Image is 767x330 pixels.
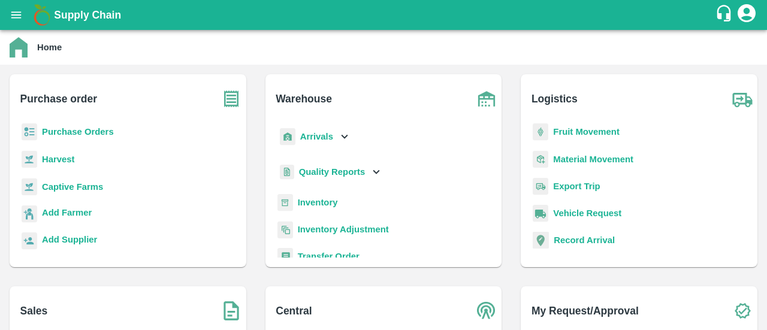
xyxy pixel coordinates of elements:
img: reciept [22,123,37,141]
a: Export Trip [553,181,600,191]
a: Purchase Orders [42,127,114,137]
b: Purchase order [20,90,97,107]
a: Vehicle Request [553,208,621,218]
img: whTransfer [277,248,293,265]
b: Supply Chain [54,9,121,21]
img: farmer [22,205,37,223]
b: Quality Reports [299,167,366,177]
b: Add Supplier [42,235,97,244]
img: whArrival [280,128,295,146]
img: material [533,150,548,168]
div: Arrivals [277,123,352,150]
b: My Request/Approval [532,302,639,319]
img: supplier [22,232,37,250]
a: Supply Chain [54,7,715,23]
div: Quality Reports [277,160,383,184]
img: recordArrival [533,232,549,249]
button: open drawer [2,1,30,29]
img: inventory [277,221,293,238]
img: harvest [22,178,37,196]
img: fruit [533,123,548,141]
a: Material Movement [553,155,633,164]
b: Add Farmer [42,208,92,217]
b: Logistics [532,90,578,107]
a: Transfer Order [298,252,360,261]
a: Record Arrival [554,235,615,245]
a: Inventory Adjustment [298,225,389,234]
div: account of current user [736,2,757,28]
img: warehouse [472,84,502,114]
a: Fruit Movement [553,127,620,137]
a: Add Supplier [42,233,97,249]
img: delivery [533,178,548,195]
img: home [10,37,28,57]
b: Sales [20,302,48,319]
img: qualityReport [280,165,294,180]
b: Arrivals [300,132,333,141]
img: vehicle [533,205,548,222]
img: soSales [216,296,246,326]
a: Inventory [298,198,338,207]
a: Harvest [42,155,74,164]
div: customer-support [715,4,736,26]
img: purchase [216,84,246,114]
img: whInventory [277,194,293,211]
a: Captive Farms [42,182,103,192]
b: Warehouse [276,90,332,107]
a: Add Farmer [42,206,92,222]
img: logo [30,3,54,27]
img: harvest [22,150,37,168]
img: central [472,296,502,326]
img: truck [727,84,757,114]
b: Central [276,302,312,319]
b: Home [37,43,62,52]
img: check [727,296,757,326]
